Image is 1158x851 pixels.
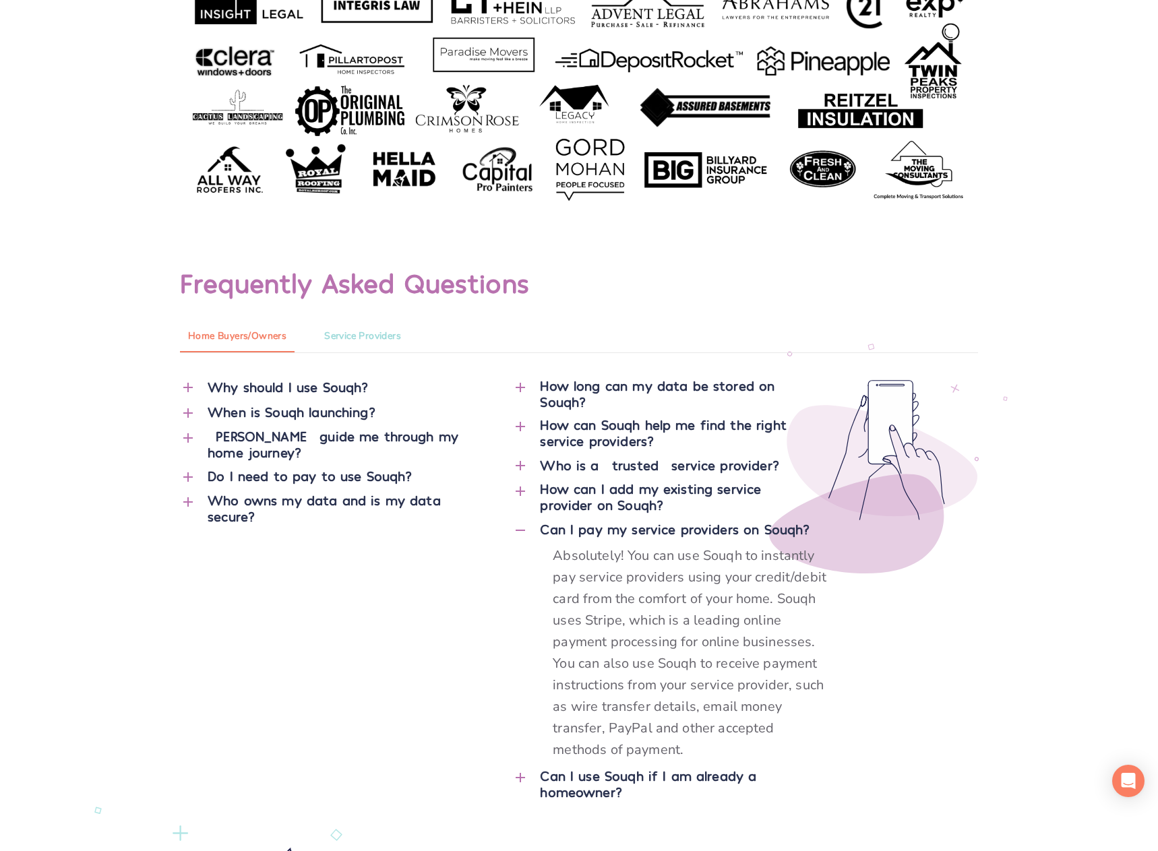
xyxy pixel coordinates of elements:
[540,519,817,538] div: Can I pay my service providers on Souqh?
[540,767,817,800] div: Can I use Souqh if I am already a homeowner?
[540,416,817,449] div: How can Souqh help me find the right service providers?
[208,428,485,460] div: [PERSON_NAME] guide me through my home journey?
[208,402,485,420] div: When is Souqh launching?
[540,455,817,474] div: Who is a “trusted” service provider?
[540,480,817,513] div: How can I add my existing service provider on Souqh?
[512,545,845,761] div: Absolutely! You can use Souqh to instantly pay service providers using your credit/debit card fro...
[180,269,978,296] div: Frequently Asked Questions
[208,492,485,524] div: Who owns my data and is my data secure?
[208,467,485,485] div: Do I need to pay to use Souqh?
[540,377,817,410] div: How long can my data be stored on Souqh?
[208,377,485,396] div: Why should I use Souqh?
[180,320,978,352] div: ant example
[1112,765,1145,797] div: Open Intercom Messenger
[324,328,401,345] span: Service Providers
[188,328,286,345] span: Home Buyers/Owners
